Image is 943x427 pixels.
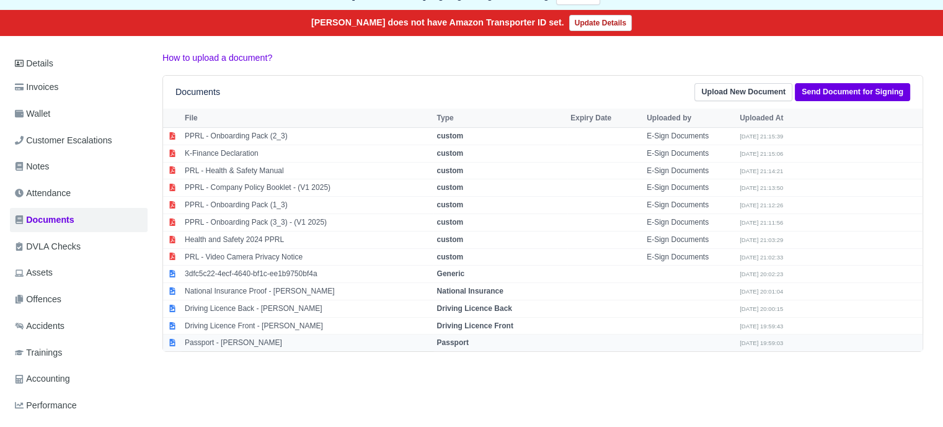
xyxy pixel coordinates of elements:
[740,133,783,140] small: [DATE] 21:15:39
[644,127,737,145] td: E-Sign Documents
[182,162,433,179] td: PRL - Health & Safety Manual
[436,269,464,278] strong: Generic
[436,321,513,330] strong: Driving Licence Front
[881,367,943,427] iframe: Chat Widget
[436,287,503,295] strong: National Insurance
[644,248,737,266] td: E-Sign Documents
[644,145,737,162] td: E-Sign Documents
[10,52,148,75] a: Details
[15,133,112,148] span: Customer Escalations
[740,271,783,277] small: [DATE] 20:02:23
[10,128,148,153] a: Customer Escalations
[182,283,433,300] td: National Insurance Proof - [PERSON_NAME]
[15,319,64,333] span: Accidents
[436,304,511,313] strong: Driving Licence Back
[740,305,783,312] small: [DATE] 20:00:15
[182,231,433,248] td: Health and Safety 2024 PPRL
[15,292,61,307] span: Offences
[15,107,50,121] span: Wallet
[10,287,148,312] a: Offences
[182,179,433,197] td: PPRL - Company Policy Booklet - (V1 2025)
[182,300,433,317] td: Driving Licence Back - [PERSON_NAME]
[10,341,148,365] a: Trainings
[10,75,148,99] a: Invoices
[740,236,783,243] small: [DATE] 21:03:29
[15,160,49,174] span: Notes
[567,109,644,127] th: Expiry Date
[436,183,463,192] strong: custom
[10,393,148,418] a: Performance
[175,87,220,97] h6: Documents
[10,261,148,285] a: Assets
[436,253,463,261] strong: custom
[10,367,148,391] a: Accounting
[740,168,783,174] small: [DATE] 21:14:21
[182,145,433,162] td: K-Finance Declaration
[436,200,463,209] strong: custom
[182,109,433,127] th: File
[15,240,81,254] span: DVLA Checks
[436,235,463,244] strong: custom
[15,80,58,94] span: Invoices
[436,132,463,140] strong: custom
[644,162,737,179] td: E-Sign Documents
[15,186,71,200] span: Attendance
[644,231,737,248] td: E-Sign Documents
[10,181,148,205] a: Attendance
[15,398,77,413] span: Performance
[436,218,463,227] strong: custom
[644,213,737,231] td: E-Sign Documents
[737,109,830,127] th: Uploaded At
[10,102,148,126] a: Wallet
[10,235,148,259] a: DVLA Checks
[740,150,783,157] small: [DATE] 21:15:06
[740,184,783,191] small: [DATE] 21:13:50
[740,339,783,346] small: [DATE] 19:59:03
[10,155,148,179] a: Notes
[740,202,783,209] small: [DATE] 21:12:26
[795,83,910,101] a: Send Document for Signing
[436,166,463,175] strong: custom
[740,219,783,226] small: [DATE] 21:11:56
[182,317,433,335] td: Driving Licence Front - [PERSON_NAME]
[182,213,433,231] td: PPRL - Onboarding Pack (3_3) - (V1 2025)
[644,197,737,214] td: E-Sign Documents
[15,266,53,280] span: Assets
[182,127,433,145] td: PPRL - Onboarding Pack (2_3)
[162,53,272,63] a: How to upload a document?
[10,314,148,338] a: Accidents
[182,248,433,266] td: PRL - Video Camera Privacy Notice
[694,83,792,101] a: Upload New Document
[740,254,783,261] small: [DATE] 21:02:33
[15,213,74,227] span: Documents
[433,109,567,127] th: Type
[436,338,468,347] strong: Passport
[15,346,62,360] span: Trainings
[644,179,737,197] td: E-Sign Documents
[740,323,783,330] small: [DATE] 19:59:43
[436,149,463,158] strong: custom
[644,109,737,127] th: Uploaded by
[182,266,433,283] td: 3dfc5c22-4ecf-4640-bf1c-ee1b9750bf4a
[569,15,632,31] a: Update Details
[182,335,433,351] td: Passport - [PERSON_NAME]
[740,288,783,295] small: [DATE] 20:01:04
[182,197,433,214] td: PPRL - Onboarding Pack (1_3)
[10,208,148,232] a: Documents
[15,372,70,386] span: Accounting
